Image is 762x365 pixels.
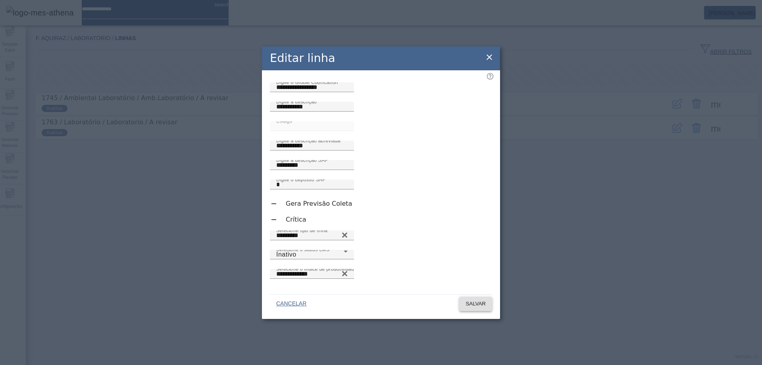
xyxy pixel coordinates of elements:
[276,228,327,233] mat-label: Selecione tipo de linha
[284,215,306,224] label: Crítica
[284,199,352,209] label: Gera Previsão Coleta
[276,251,296,258] span: Inativo
[276,157,328,162] mat-label: Digite a descrição SAP
[270,297,313,311] button: CANCELAR
[276,300,306,308] span: CANCELAR
[276,231,348,240] input: Number
[276,269,348,279] input: Number
[276,266,357,271] mat-label: Selecione o índice de produtividade
[276,79,338,85] mat-label: Digite o Global Codification
[466,300,486,308] span: SALVAR
[276,177,326,182] mat-label: Digite o depósito SAP
[276,99,317,104] mat-label: Digite a descrição
[270,50,335,67] h2: Editar linha
[459,297,492,311] button: SALVAR
[276,118,292,124] mat-label: Código
[276,138,341,143] mat-label: Digite a descrição abreviada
